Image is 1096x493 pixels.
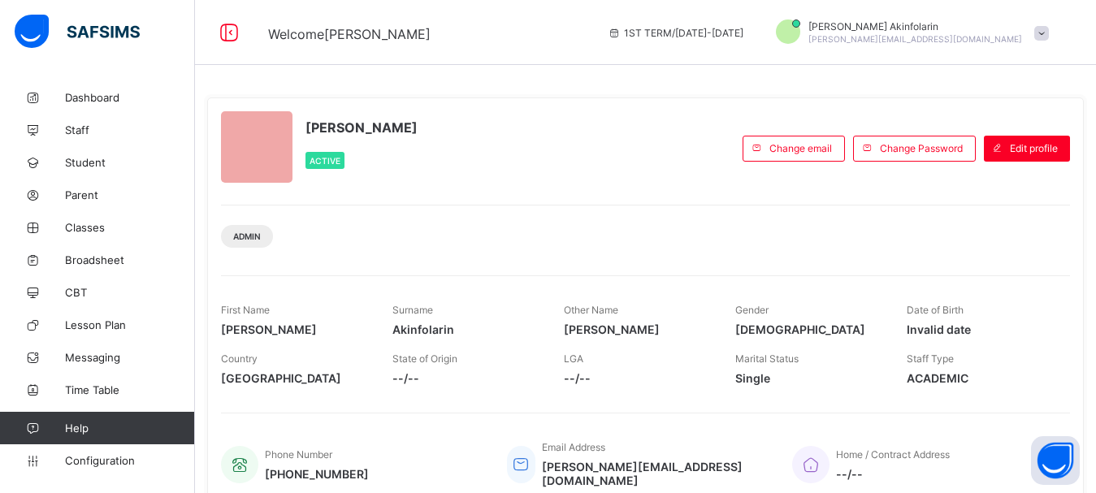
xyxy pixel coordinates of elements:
span: Other Name [564,304,618,316]
span: [PHONE_NUMBER] [265,467,369,481]
span: Staff Type [907,352,954,365]
span: Surname [392,304,433,316]
span: LGA [564,352,583,365]
span: Invalid date [907,322,1054,336]
span: Phone Number [265,448,332,461]
span: Broadsheet [65,253,195,266]
span: Change Password [880,142,963,154]
span: Classes [65,221,195,234]
span: Staff [65,123,195,136]
span: session/term information [608,27,743,39]
span: [GEOGRAPHIC_DATA] [221,371,368,385]
span: Lesson Plan [65,318,195,331]
span: State of Origin [392,352,457,365]
span: Time Table [65,383,195,396]
span: Single [735,371,882,385]
span: Messaging [65,351,195,364]
span: [PERSON_NAME] Akinfolarin [808,20,1022,32]
span: Akinfolarin [392,322,539,336]
img: safsims [15,15,140,49]
span: Change email [769,142,832,154]
span: Dashboard [65,91,195,104]
span: Active [310,156,340,166]
span: Email Address [542,441,605,453]
span: Gender [735,304,769,316]
span: --/-- [564,371,711,385]
span: Student [65,156,195,169]
span: [PERSON_NAME] [305,119,418,136]
span: Parent [65,188,195,201]
span: [PERSON_NAME] [221,322,368,336]
span: Marital Status [735,352,799,365]
span: --/-- [392,371,539,385]
span: Edit profile [1010,142,1058,154]
span: Welcome [PERSON_NAME] [268,26,431,42]
span: [PERSON_NAME][EMAIL_ADDRESS][DOMAIN_NAME] [542,460,769,487]
span: ACADEMIC [907,371,1054,385]
span: [PERSON_NAME][EMAIL_ADDRESS][DOMAIN_NAME] [808,34,1022,44]
span: Date of Birth [907,304,964,316]
span: Admin [233,231,261,241]
span: [PERSON_NAME] [564,322,711,336]
span: Help [65,422,194,435]
button: Open asap [1031,436,1080,485]
span: Configuration [65,454,194,467]
span: First Name [221,304,270,316]
span: CBT [65,286,195,299]
span: Home / Contract Address [836,448,950,461]
div: AbiodunAkinfolarin [760,19,1057,46]
span: --/-- [836,467,950,481]
span: [DEMOGRAPHIC_DATA] [735,322,882,336]
span: Country [221,352,258,365]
